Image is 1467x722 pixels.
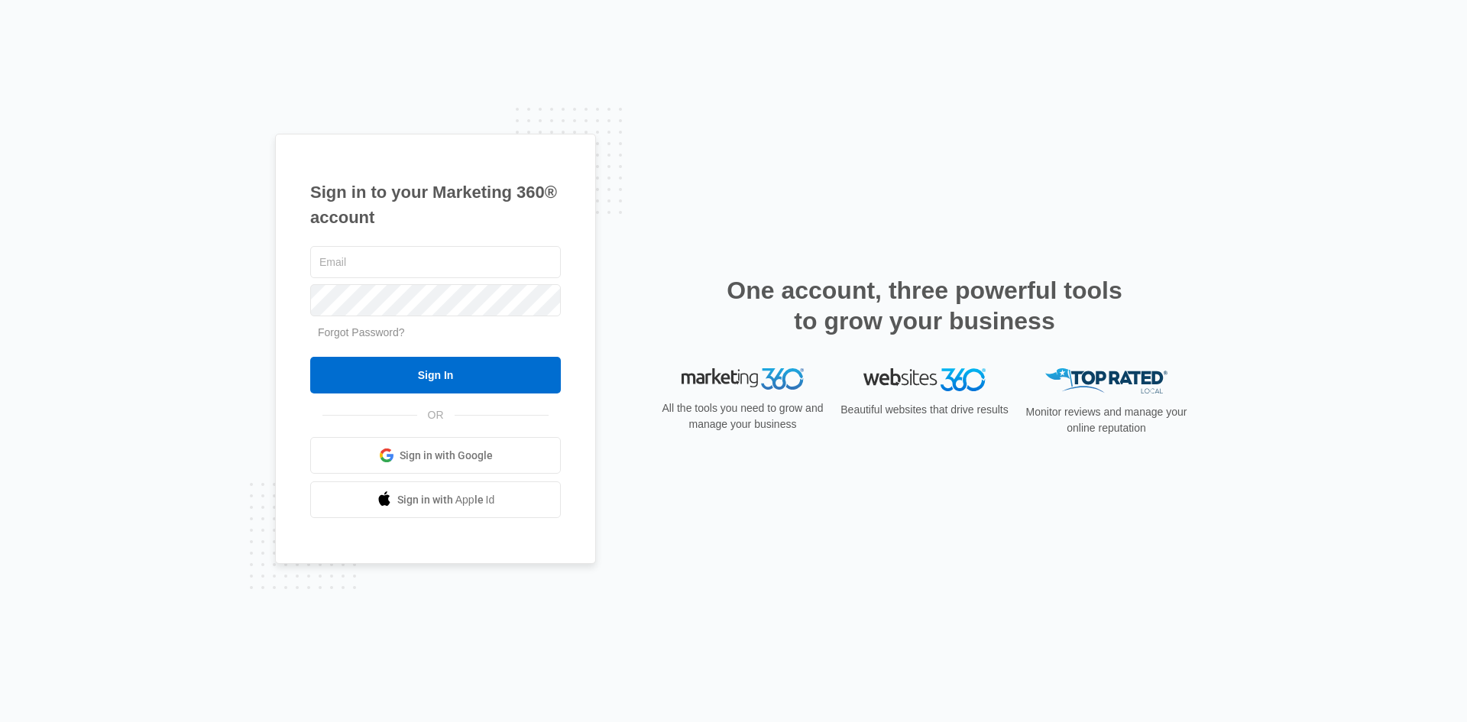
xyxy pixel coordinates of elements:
[417,407,455,423] span: OR
[310,246,561,278] input: Email
[1045,368,1167,393] img: Top Rated Local
[839,402,1010,418] p: Beautiful websites that drive results
[657,400,828,432] p: All the tools you need to grow and manage your business
[863,368,986,390] img: Websites 360
[310,357,561,393] input: Sign In
[400,448,493,464] span: Sign in with Google
[397,492,495,508] span: Sign in with Apple Id
[722,275,1127,336] h2: One account, three powerful tools to grow your business
[310,437,561,474] a: Sign in with Google
[1021,404,1192,436] p: Monitor reviews and manage your online reputation
[310,180,561,230] h1: Sign in to your Marketing 360® account
[682,368,804,390] img: Marketing 360
[318,326,405,338] a: Forgot Password?
[310,481,561,518] a: Sign in with Apple Id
